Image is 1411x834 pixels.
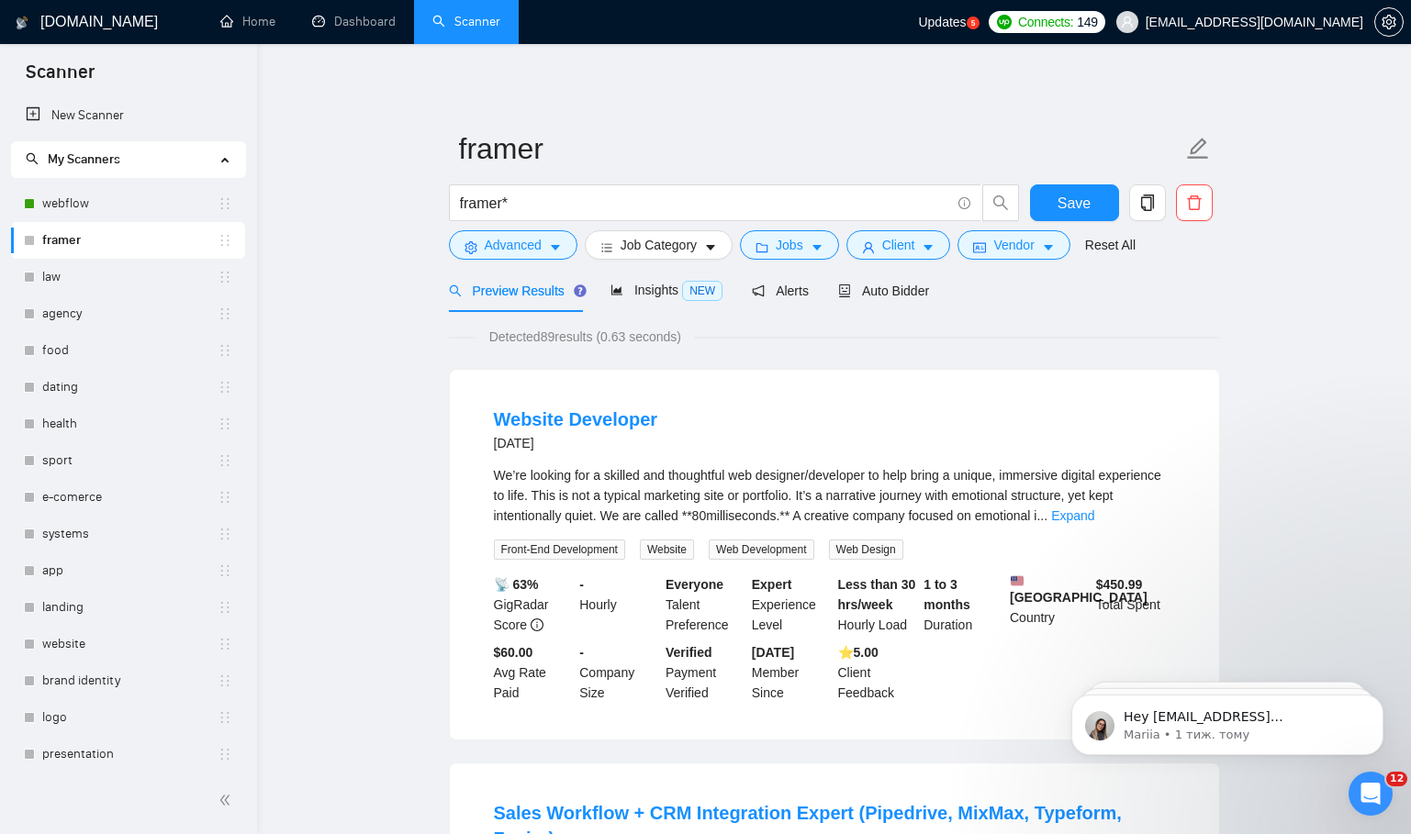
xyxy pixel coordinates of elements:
li: framer [11,222,245,259]
b: [GEOGRAPHIC_DATA] [1010,574,1148,605]
span: Insights [610,283,722,297]
button: setting [1374,7,1404,37]
a: agency [42,295,218,332]
span: user [862,240,875,254]
a: food [42,332,218,369]
span: bars [600,240,613,254]
b: [DATE] [752,645,794,660]
li: law [11,259,245,295]
li: webflow [11,185,245,222]
a: searchScanner [432,14,500,29]
span: Website [640,539,694,560]
span: holder [218,673,232,688]
div: Total Spent [1092,574,1179,635]
button: search [982,184,1019,221]
li: health [11,406,245,442]
span: double-left [218,791,237,809]
span: holder [218,563,232,578]
a: website [42,626,218,662]
span: holder [218,343,232,358]
span: caret-down [811,240,823,254]
img: logo [16,8,28,38]
button: barsJob Categorycaret-down [585,230,733,260]
a: brand identity [42,662,218,699]
b: 📡 63% [494,577,539,592]
input: Search Freelance Jobs... [460,192,950,215]
text: 5 [970,19,975,28]
div: Country [1006,574,1092,635]
a: framer [42,222,218,259]
span: info-circle [958,197,970,209]
span: holder [218,196,232,211]
img: upwork-logo.png [997,15,1012,29]
li: website [11,626,245,662]
b: Expert [752,577,792,592]
div: Payment Verified [662,642,748,703]
span: 149 [1077,12,1097,32]
div: We’re looking for a skilled and thoughtful web designer/developer to help bring a unique, immersi... [494,465,1175,526]
div: Company Size [576,642,662,703]
span: Web Development [709,539,814,560]
div: Avg Rate Paid [490,642,577,703]
span: holder [218,306,232,321]
span: Client [882,235,915,255]
a: systems [42,516,218,552]
span: search [449,284,462,297]
li: New Scanner [11,97,245,134]
div: Experience Level [748,574,834,635]
span: caret-down [549,240,562,254]
input: Scanner name... [459,126,1182,172]
div: Duration [920,574,1006,635]
button: settingAdvancedcaret-down [449,230,577,260]
span: Connects: [1018,12,1073,32]
a: Expand [1051,508,1094,523]
a: Reset All [1085,235,1136,255]
span: Alerts [752,284,809,298]
span: delete [1177,195,1212,211]
span: holder [218,710,232,725]
span: My Scanners [48,151,120,167]
button: Save [1030,184,1119,221]
iframe: Intercom notifications повідомлення [1044,656,1411,784]
div: Hourly [576,574,662,635]
b: Less than 30 hrs/week [838,577,916,612]
span: Front-End Development [494,539,625,560]
span: Job Category [621,235,697,255]
span: caret-down [922,240,935,254]
span: caret-down [704,240,717,254]
span: Preview Results [449,284,581,298]
div: [DATE] [494,432,658,454]
span: holder [218,527,232,541]
span: holder [218,747,232,762]
span: Updates [918,15,966,29]
a: homeHome [220,14,275,29]
li: systems [11,516,245,552]
span: user [1121,16,1134,28]
span: copy [1130,195,1165,211]
span: holder [218,380,232,395]
a: webflow [42,185,218,222]
a: Website Developer [494,409,658,429]
span: Auto Bidder [838,284,929,298]
span: setting [465,240,477,254]
b: $ 450.99 [1096,577,1143,592]
li: dating [11,369,245,406]
span: Save [1058,192,1091,215]
b: Verified [666,645,712,660]
span: Vendor [993,235,1034,255]
span: Web Design [829,539,903,560]
button: copy [1129,184,1166,221]
li: app [11,552,245,589]
li: landing [11,589,245,626]
div: Tooltip anchor [572,283,588,299]
a: setting [1374,15,1404,29]
span: Advanced [485,235,542,255]
span: search [26,152,39,165]
div: Client Feedback [834,642,921,703]
li: e-comerce [11,479,245,516]
li: presentation [11,736,245,773]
